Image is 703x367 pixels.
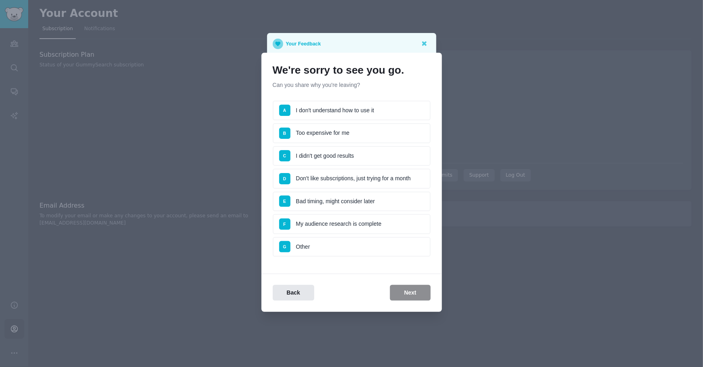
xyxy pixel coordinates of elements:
p: Your Feedback [286,39,321,49]
span: G [283,244,286,249]
span: F [283,222,286,227]
p: Can you share why you're leaving? [273,81,431,89]
button: Back [273,285,314,301]
span: B [283,131,286,136]
h1: We're sorry to see you go. [273,64,431,77]
span: C [283,153,286,158]
span: E [283,199,286,204]
span: A [283,108,286,113]
span: D [283,176,286,181]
